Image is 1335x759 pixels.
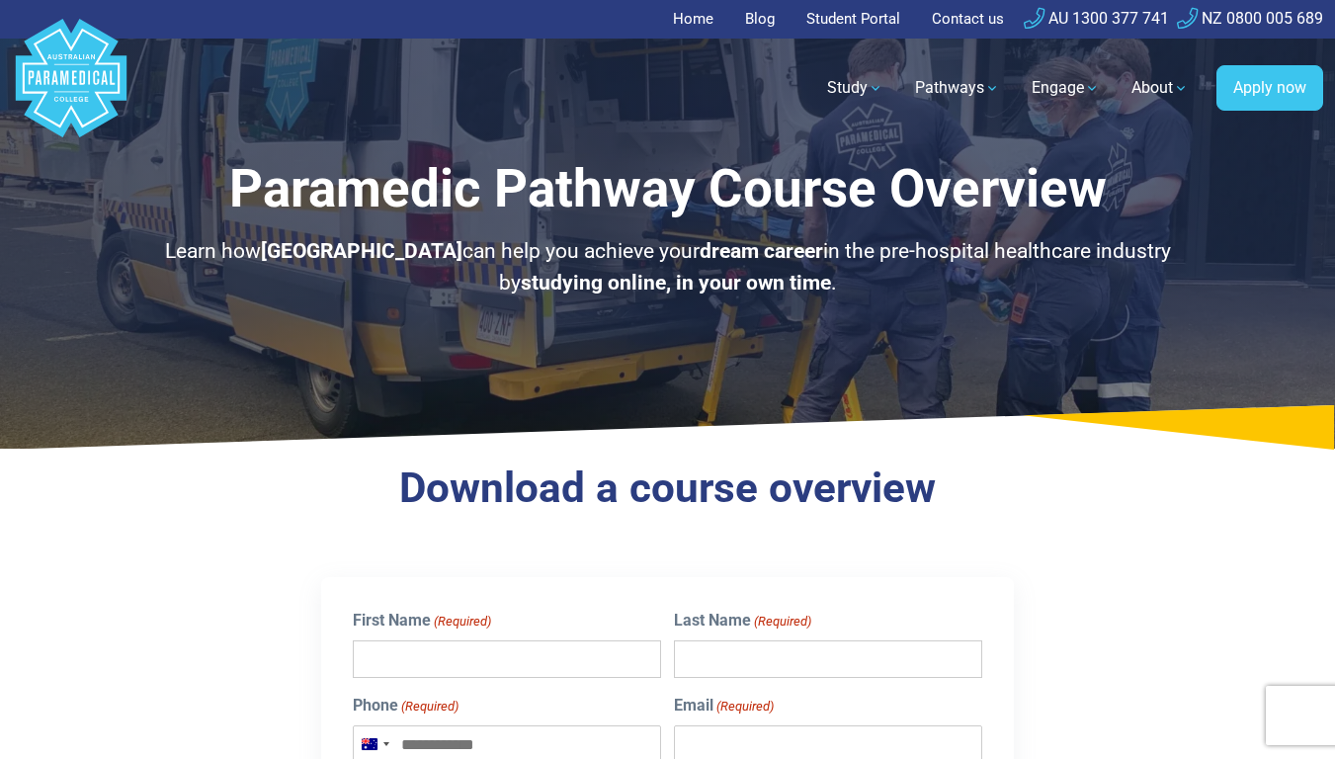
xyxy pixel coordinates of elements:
span: (Required) [752,612,811,632]
strong: studying online, in your own time [521,271,831,295]
span: (Required) [714,697,774,717]
a: Study [815,60,895,116]
a: Pathways [903,60,1012,116]
label: Email [674,694,774,717]
strong: [GEOGRAPHIC_DATA] [261,239,462,263]
label: Phone [353,694,459,717]
a: Engage [1020,60,1112,116]
a: About [1120,60,1201,116]
a: Apply now [1216,65,1323,111]
span: (Required) [432,612,491,632]
strong: dream career [700,239,823,263]
a: Australian Paramedical College [12,39,130,138]
h3: Download a course overview [111,464,1225,514]
label: First Name [353,609,491,632]
a: AU 1300 377 741 [1024,9,1169,28]
label: Last Name [674,609,811,632]
span: (Required) [399,697,459,717]
h1: Paramedic Pathway Course Overview [111,158,1225,220]
p: Learn how can help you achieve your in the pre-hospital healthcare industry by . [111,236,1225,298]
a: NZ 0800 005 689 [1177,9,1323,28]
